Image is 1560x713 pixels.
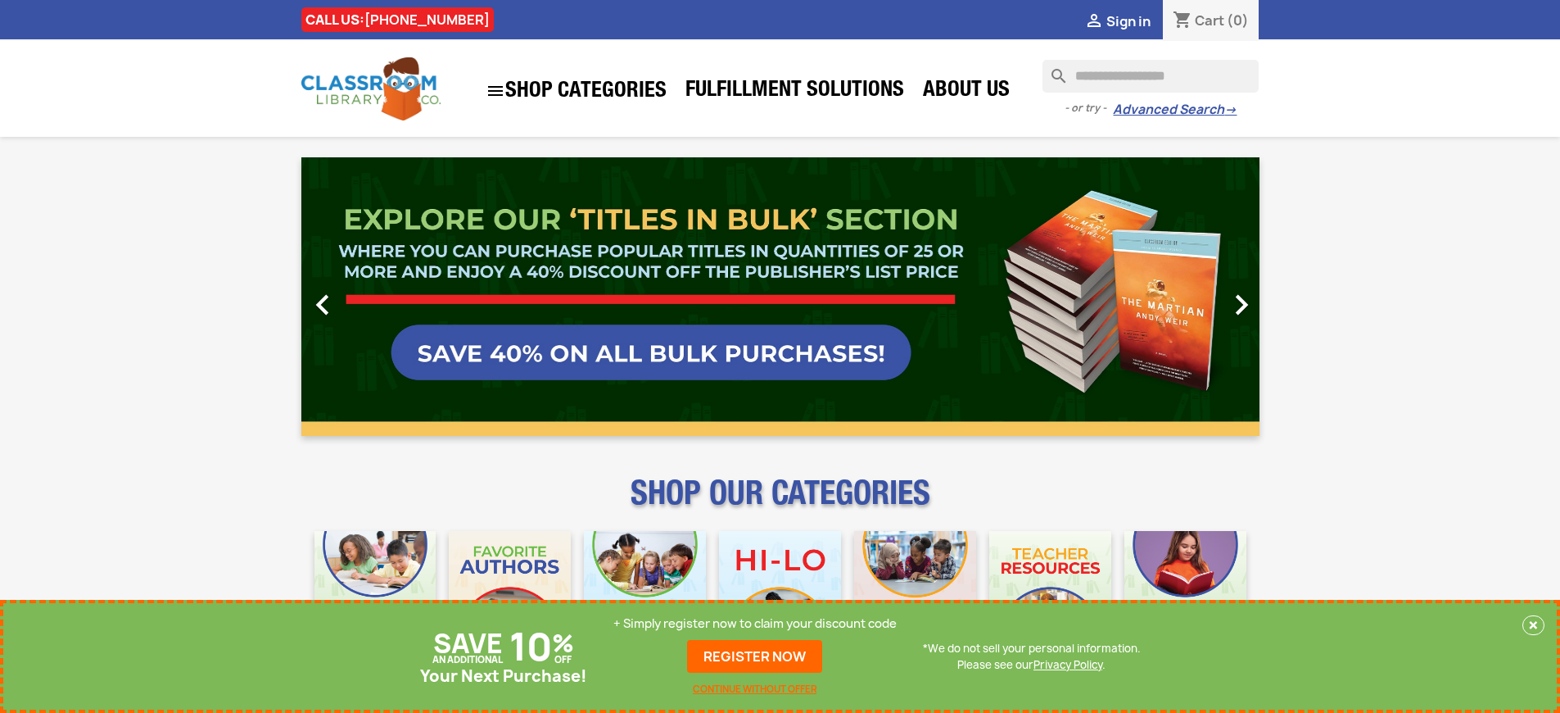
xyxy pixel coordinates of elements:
img: CLC_Teacher_Resources_Mobile.jpg [989,531,1111,653]
i:  [302,284,343,325]
img: CLC_Dyslexia_Mobile.jpg [1124,531,1246,653]
i:  [1221,284,1262,325]
span: - or try - [1065,100,1113,116]
div: CALL US: [301,7,494,32]
p: SHOP OUR CATEGORIES [301,488,1259,518]
img: CLC_Favorite_Authors_Mobile.jpg [449,531,571,653]
span: (0) [1227,11,1249,30]
img: Classroom Library Company [301,57,441,120]
i:  [1084,12,1104,32]
a: Previous [301,157,445,436]
a: Next [1115,157,1259,436]
a: About Us [915,75,1018,108]
input: Search [1042,60,1259,93]
img: CLC_Fiction_Nonfiction_Mobile.jpg [854,531,976,653]
a: Advanced Search→ [1113,102,1237,118]
a: [PHONE_NUMBER] [364,11,490,29]
img: CLC_Phonics_And_Decodables_Mobile.jpg [584,531,706,653]
a: SHOP CATEGORIES [477,73,675,109]
span: Sign in [1106,12,1151,30]
i:  [486,81,505,101]
span: Cart [1195,11,1224,30]
img: CLC_Bulk_Mobile.jpg [314,531,436,653]
ul: Carousel container [301,157,1259,436]
a:  Sign in [1084,12,1151,30]
a: Fulfillment Solutions [677,75,912,108]
i: shopping_cart [1173,11,1192,31]
img: CLC_HiLo_Mobile.jpg [719,531,841,653]
i: search [1042,60,1062,79]
span: → [1224,102,1237,118]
